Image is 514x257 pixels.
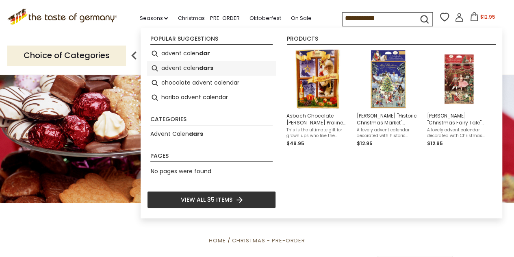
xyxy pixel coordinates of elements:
a: Oktoberfest [249,14,281,23]
span: A lovely advent calendar decorated with historic German Christmas Market design and filled with 2... [357,127,421,139]
button: $12.95 [465,12,500,24]
li: Categories [150,116,273,125]
span: [PERSON_NAME] "Christmas Fairy Tale" Chocolate Advent Calendar, 2.6 oz [427,112,491,126]
li: haribo advent calendar [147,90,276,105]
li: Heidel "Christmas Fairy Tale" Chocolate Advent Calendar, 2.6 oz [424,46,494,151]
a: Christmas - PRE-ORDER [232,237,305,244]
b: dars [199,63,213,73]
li: advent calendars [147,61,276,76]
a: Asbach Chocolate [PERSON_NAME] Praline Advent Calendar 9.1 ozThis is the ultimate gift for grown ... [286,50,350,148]
span: Asbach Chocolate [PERSON_NAME] Praline Advent Calendar 9.1 oz [286,112,350,126]
li: View all 35 items [147,191,276,208]
b: dars [189,130,203,138]
span: $12.95 [357,140,373,147]
a: Christmas - PRE-ORDER [178,14,239,23]
li: chocolate advent calendar [147,76,276,90]
a: On Sale [291,14,311,23]
li: Advent Calendars [147,127,276,142]
span: A lovely advent calendar decorated with Christmas nutcracker design and filled with 24 delicious ... [427,127,491,139]
img: Heidel Christmas Fairy Tale Chocolate Advent Calendar [429,50,488,109]
span: $12.95 [480,13,495,20]
span: [PERSON_NAME] "Historic Christmas Market" Chocolate Advent Calendar, 2.6 oz [357,112,421,126]
div: Instant Search Results [141,28,502,218]
span: No pages were found [151,167,211,175]
li: Pages [150,153,273,162]
span: $12.95 [427,140,443,147]
a: Seasons [139,14,168,23]
span: View all 35 items [181,195,232,204]
li: Popular suggestions [150,36,273,45]
li: advent calendar [147,46,276,61]
span: $49.95 [286,140,304,147]
p: Choice of Categories [7,46,126,65]
span: This is the ultimate gift for grown ups who like the traditions of December: an advent calendar f... [286,127,350,139]
a: Heidel Christmas Fairy Tale Chocolate Advent Calendar[PERSON_NAME] "Christmas Fairy Tale" Chocola... [427,50,491,148]
li: Heidel "Historic Christmas Market" Chocolate Advent Calendar, 2.6 oz [354,46,424,151]
a: [PERSON_NAME] "Historic Christmas Market" Chocolate Advent Calendar, 2.6 ozA lovely advent calend... [357,50,421,148]
li: Products [287,36,496,45]
img: previous arrow [126,48,142,64]
a: Advent Calendars [150,129,203,139]
a: Home [209,237,226,244]
li: Asbach Chocolate Brandy Praline Advent Calendar 9.1 oz [283,46,354,151]
b: dar [199,49,210,58]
